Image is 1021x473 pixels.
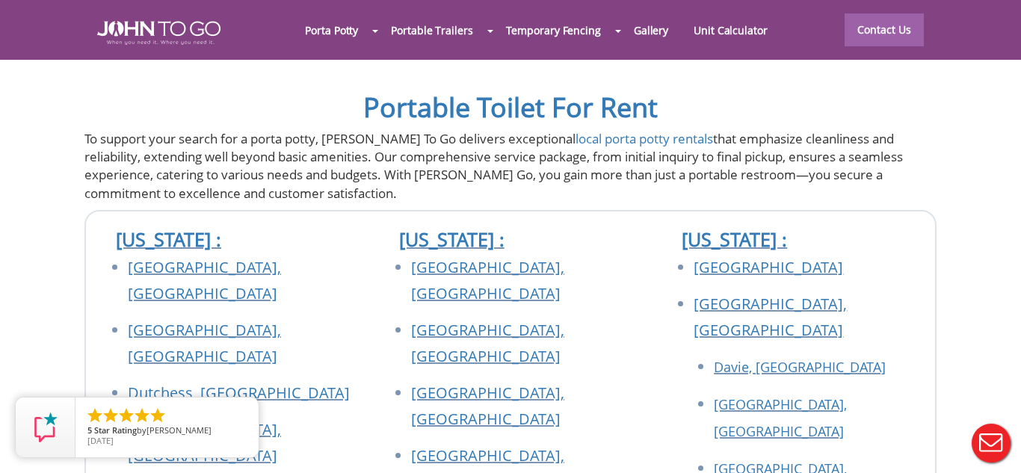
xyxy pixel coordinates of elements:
[87,426,247,436] span: by
[86,406,104,424] li: 
[117,406,135,424] li: 
[102,406,120,424] li: 
[87,435,114,446] span: [DATE]
[146,424,212,436] span: [PERSON_NAME]
[94,424,137,436] span: Star Rating
[961,413,1021,473] button: Live Chat
[133,406,151,424] li: 
[149,406,167,424] li: 
[31,412,61,442] img: Review Rating
[87,424,92,436] span: 5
